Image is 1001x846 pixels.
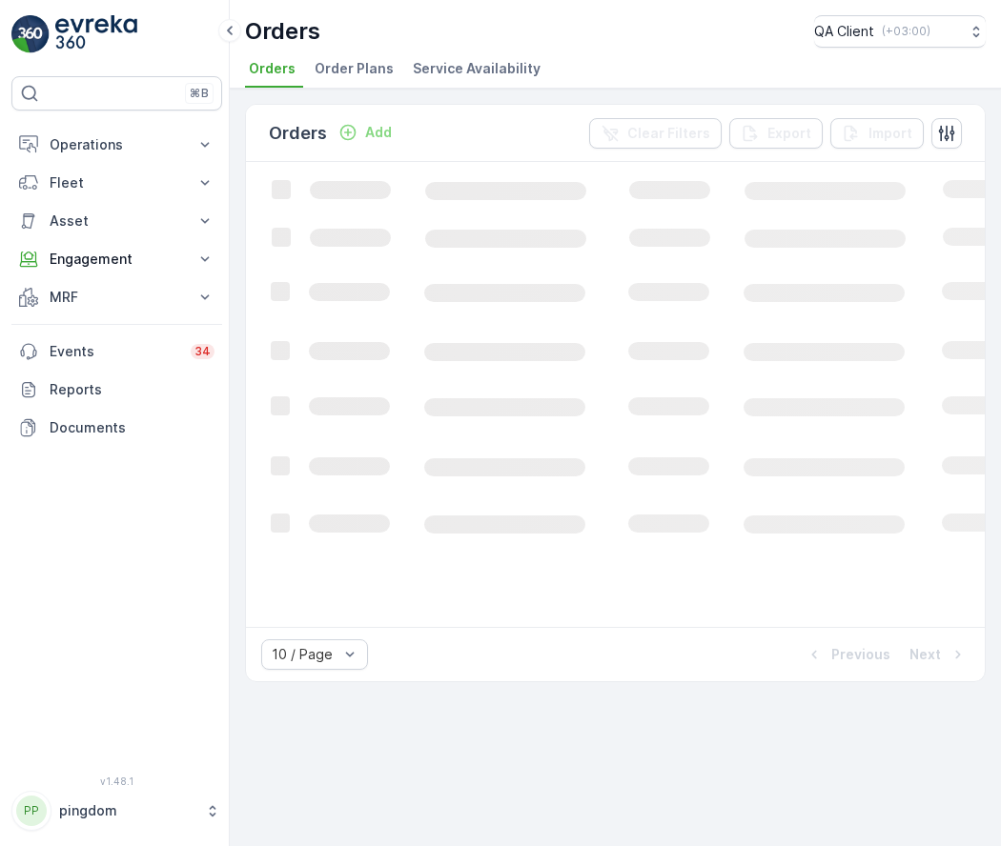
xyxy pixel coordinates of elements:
span: v 1.48.1 [11,775,222,787]
p: Clear Filters [627,124,710,143]
button: Previous [803,643,892,666]
div: PP [16,796,47,826]
p: Previous [831,645,890,664]
button: Operations [11,126,222,164]
button: Next [908,643,970,666]
p: Fleet [50,173,184,192]
p: pingdom [59,801,195,820]
a: Reports [11,371,222,409]
img: logo_light-DOdMpM7g.png [55,15,137,53]
p: Reports [50,380,214,399]
button: Engagement [11,240,222,278]
button: MRF [11,278,222,316]
button: Clear Filters [589,118,722,149]
p: MRF [50,288,184,307]
p: ⌘B [190,86,209,101]
p: Asset [50,211,184,231]
button: QA Client(+03:00) [814,15,986,48]
span: Order Plans [315,59,394,78]
p: Documents [50,418,214,437]
p: Events [50,342,179,361]
p: ( +03:00 ) [882,24,930,39]
button: Import [830,118,924,149]
button: Fleet [11,164,222,202]
p: QA Client [814,22,874,41]
p: Engagement [50,250,184,269]
a: Events34 [11,332,222,371]
p: 34 [194,344,211,359]
span: Orders [249,59,296,78]
button: Export [729,118,823,149]
p: Operations [50,135,184,154]
p: Orders [269,120,327,147]
button: PPpingdom [11,791,222,831]
p: Next [909,645,941,664]
p: Export [767,124,811,143]
a: Documents [11,409,222,447]
span: Service Availability [413,59,541,78]
img: logo [11,15,50,53]
p: Import [868,124,912,143]
button: Add [331,121,399,144]
p: Add [365,123,392,142]
p: Orders [245,16,320,47]
button: Asset [11,202,222,240]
